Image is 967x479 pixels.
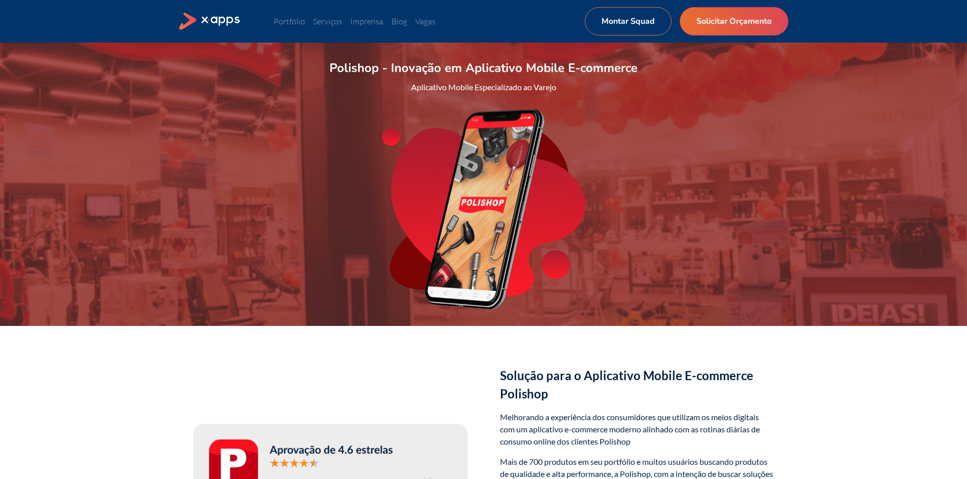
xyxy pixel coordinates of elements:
[274,16,305,26] a: Portfólio
[680,7,788,35] a: Solicitar Orçamento
[382,109,585,310] img: Celular com aplicativo da polishop aberto
[391,16,407,26] a: Blog
[500,411,774,448] p: Melhorando a experiência dos consumidores que utilizam os meios digitais com um aplicativo e-comm...
[585,7,672,35] a: Montar Squad
[329,59,638,77] h1: Polishop - Inovação em Aplicativo Mobile E-commerce
[500,366,774,403] h2: Solução para o Aplicativo Mobile E-commerce Polishop
[350,16,383,26] a: Imprensa
[313,16,342,26] a: Serviços
[415,16,436,26] a: Vagas
[411,81,556,93] p: Aplicativo Mobile Especializado ao Varejo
